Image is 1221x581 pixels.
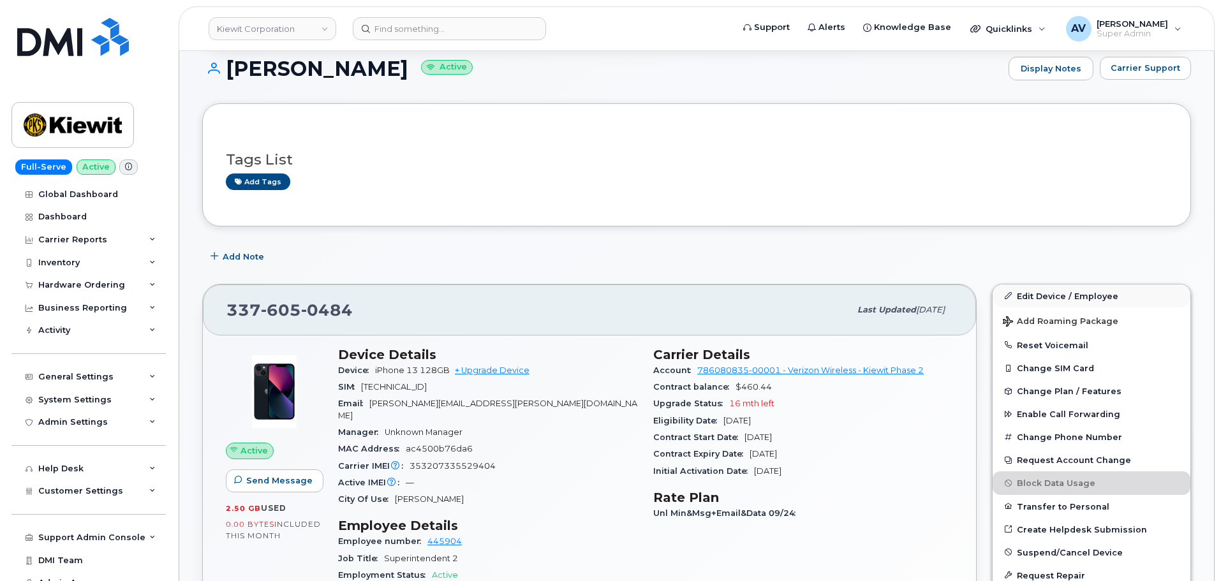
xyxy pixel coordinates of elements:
[993,471,1190,494] button: Block Data Usage
[993,307,1190,334] button: Add Roaming Package
[338,365,375,375] span: Device
[338,518,638,533] h3: Employee Details
[993,379,1190,402] button: Change Plan / Features
[1071,21,1086,36] span: AV
[729,399,774,408] span: 16 mth left
[338,554,384,563] span: Job Title
[993,448,1190,471] button: Request Account Change
[1111,62,1180,74] span: Carrier Support
[653,416,723,425] span: Eligibility Date
[1165,526,1211,571] iframe: Messenger Launcher
[1017,547,1123,557] span: Suspend/Cancel Device
[653,365,697,375] span: Account
[455,365,529,375] a: + Upgrade Device
[818,21,845,34] span: Alerts
[799,15,854,40] a: Alerts
[226,520,274,529] span: 0.00 Bytes
[653,490,953,505] h3: Rate Plan
[854,15,960,40] a: Knowledge Base
[338,461,410,471] span: Carrier IMEI
[736,382,772,392] span: $460.44
[236,353,313,430] img: image20231002-3703462-1ig824h.jpeg
[754,466,781,476] span: [DATE]
[226,173,290,189] a: Add tags
[653,347,953,362] h3: Carrier Details
[410,461,496,471] span: 353207335529404
[202,246,275,268] button: Add Note
[734,15,799,40] a: Support
[241,445,268,457] span: Active
[653,466,754,476] span: Initial Activation Date
[226,504,261,513] span: 2.50 GB
[338,478,406,487] span: Active IMEI
[338,399,369,408] span: Email
[1009,57,1093,81] a: Display Notes
[361,382,427,392] span: [TECHNICAL_ID]
[375,365,450,375] span: iPhone 13 128GB
[338,399,637,420] span: [PERSON_NAME][EMAIL_ADDRESS][PERSON_NAME][DOMAIN_NAME]
[226,469,323,492] button: Send Message
[406,444,473,453] span: ac4500b76da6
[993,541,1190,564] button: Suspend/Cancel Device
[1017,409,1120,419] span: Enable Call Forwarding
[338,444,406,453] span: MAC Address
[226,519,321,540] span: included this month
[261,300,301,320] span: 605
[653,432,744,442] span: Contract Start Date
[406,478,414,487] span: —
[744,432,772,442] span: [DATE]
[1097,29,1168,39] span: Super Admin
[395,494,464,504] span: [PERSON_NAME]
[353,17,546,40] input: Find something...
[653,382,736,392] span: Contract balance
[697,365,924,375] a: 786080835-00001 - Verizon Wireless - Kiewit Phase 2
[421,60,473,75] small: Active
[1100,57,1191,80] button: Carrier Support
[338,536,427,546] span: Employee number
[723,416,751,425] span: [DATE]
[338,427,385,437] span: Manager
[384,554,458,563] span: Superintendent 2
[653,449,750,459] span: Contract Expiry Date
[261,503,286,513] span: used
[653,508,802,518] span: Unl Min&Msg+Email&Data 09/24
[226,152,1167,168] h3: Tags List
[993,495,1190,518] button: Transfer to Personal
[1017,386,1121,396] span: Change Plan / Features
[993,284,1190,307] a: Edit Device / Employee
[223,251,264,263] span: Add Note
[432,570,458,580] span: Active
[916,305,945,314] span: [DATE]
[338,382,361,392] span: SIM
[338,347,638,362] h3: Device Details
[993,334,1190,357] button: Reset Voicemail
[993,402,1190,425] button: Enable Call Forwarding
[993,357,1190,379] button: Change SIM Card
[301,300,353,320] span: 0484
[338,570,432,580] span: Employment Status
[750,449,777,459] span: [DATE]
[1003,316,1118,328] span: Add Roaming Package
[1097,18,1168,29] span: [PERSON_NAME]
[754,21,790,34] span: Support
[653,399,729,408] span: Upgrade Status
[385,427,463,437] span: Unknown Manager
[209,17,336,40] a: Kiewit Corporation
[1057,16,1190,41] div: Artem Volkov
[226,300,353,320] span: 337
[986,24,1032,34] span: Quicklinks
[961,16,1054,41] div: Quicklinks
[874,21,951,34] span: Knowledge Base
[993,518,1190,541] a: Create Helpdesk Submission
[202,57,1002,80] h1: [PERSON_NAME]
[857,305,916,314] span: Last updated
[338,494,395,504] span: City Of Use
[427,536,462,546] a: 445904
[993,425,1190,448] button: Change Phone Number
[246,474,313,487] span: Send Message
